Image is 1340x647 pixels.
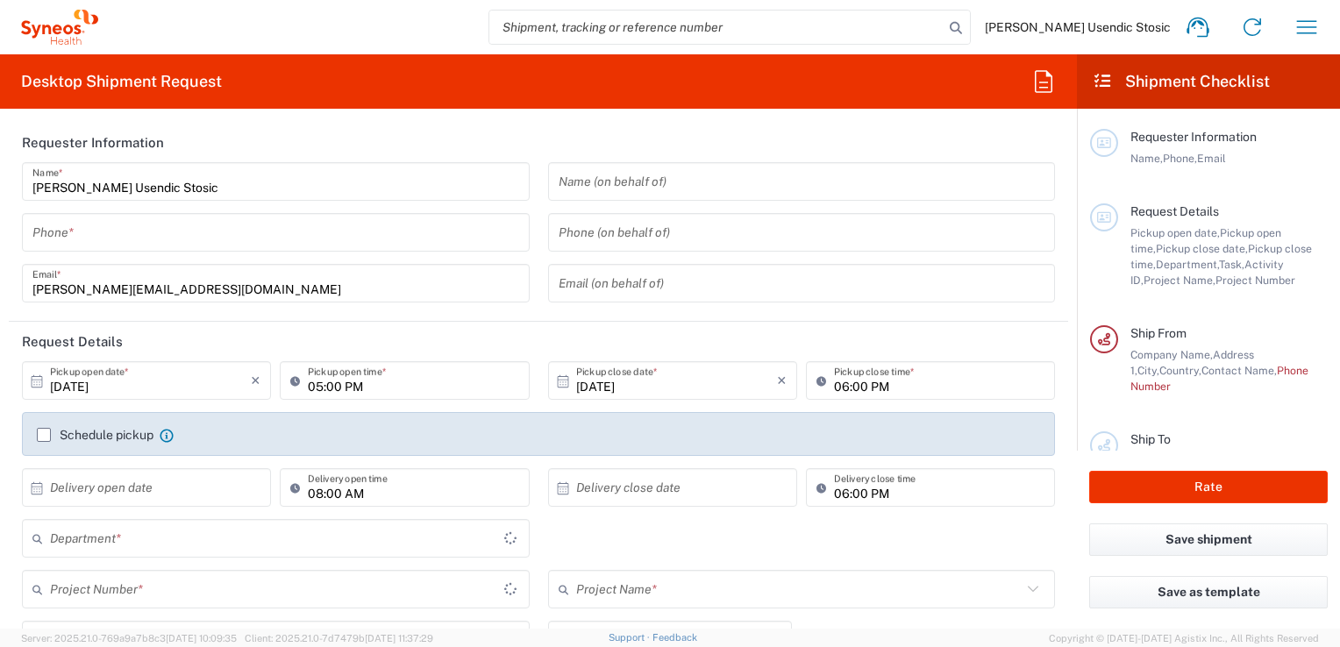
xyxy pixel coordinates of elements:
[21,71,222,92] h2: Desktop Shipment Request
[1130,204,1219,218] span: Request Details
[1159,364,1201,377] span: Country,
[21,633,237,643] span: Server: 2025.21.0-769a9a7b8c3
[1049,630,1319,646] span: Copyright © [DATE]-[DATE] Agistix Inc., All Rights Reserved
[1130,432,1171,446] span: Ship To
[609,632,652,643] a: Support
[1219,258,1244,271] span: Task,
[1130,226,1220,239] span: Pickup open date,
[1156,242,1248,255] span: Pickup close date,
[37,428,153,442] label: Schedule pickup
[22,134,164,152] h2: Requester Information
[1144,274,1215,287] span: Project Name,
[1197,152,1226,165] span: Email
[245,633,433,643] span: Client: 2025.21.0-7d7479b
[489,11,944,44] input: Shipment, tracking or reference number
[1137,364,1159,377] span: City,
[365,633,433,643] span: [DATE] 11:37:29
[1163,152,1197,165] span: Phone,
[1089,471,1328,503] button: Rate
[166,633,237,643] span: [DATE] 10:09:35
[1156,258,1219,271] span: Department,
[1215,274,1295,287] span: Project Number
[1093,71,1270,92] h2: Shipment Checklist
[1130,152,1163,165] span: Name,
[251,366,260,395] i: ×
[985,19,1171,35] span: [PERSON_NAME] Usendic Stosic
[22,333,123,351] h2: Request Details
[777,366,787,395] i: ×
[1130,130,1257,144] span: Requester Information
[1130,326,1187,340] span: Ship From
[652,632,697,643] a: Feedback
[1089,576,1328,608] button: Save as template
[1130,348,1213,361] span: Company Name,
[1089,523,1328,556] button: Save shipment
[1201,364,1277,377] span: Contact Name,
